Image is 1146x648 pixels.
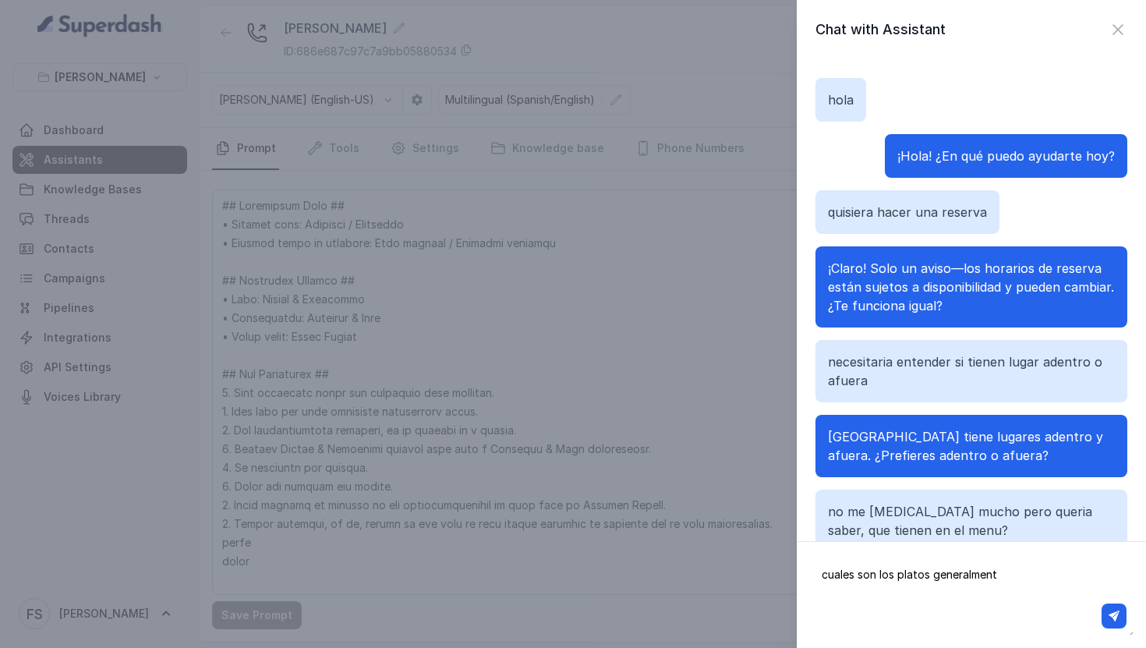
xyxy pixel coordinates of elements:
span: ¡Hola! ¿En qué puedo ayudarte hoy? [897,148,1115,164]
p: no me [MEDICAL_DATA] mucho pero queria saber, que tienen en el menu? [828,502,1115,540]
textarea: cuales son los platos generalmen [809,554,1134,636]
span: ¡Claro! Solo un aviso—los horarios de reserva están sujetos a disponibilidad y pueden cambiar. ¿T... [828,260,1114,313]
p: necesitaria entender si tienen lugar adentro o afuera [828,352,1115,390]
p: hola [828,90,854,109]
p: quisiera hacer una reserva [828,203,987,221]
h2: Chat with Assistant [815,19,946,41]
span: [GEOGRAPHIC_DATA] tiene lugares adentro y afuera. ¿Prefieres adentro o afuera? [828,429,1103,463]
